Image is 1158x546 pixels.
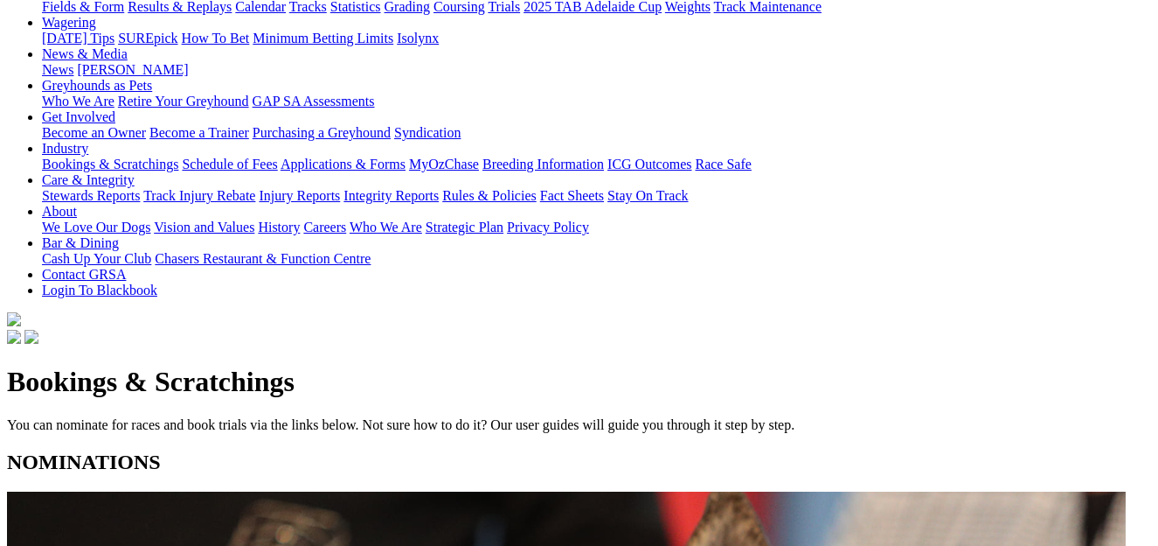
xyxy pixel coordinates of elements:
[155,251,371,266] a: Chasers Restaurant & Function Centre
[442,188,537,203] a: Rules & Policies
[42,94,1151,109] div: Greyhounds as Pets
[42,109,115,124] a: Get Involved
[258,220,300,234] a: History
[409,157,479,171] a: MyOzChase
[42,125,1151,141] div: Get Involved
[118,94,249,108] a: Retire Your Greyhound
[253,94,375,108] a: GAP SA Assessments
[149,125,249,140] a: Become a Trainer
[7,330,21,344] img: facebook.svg
[182,31,250,45] a: How To Bet
[397,31,439,45] a: Isolynx
[253,125,391,140] a: Purchasing a Greyhound
[42,267,126,282] a: Contact GRSA
[350,220,422,234] a: Who We Are
[77,62,188,77] a: [PERSON_NAME]
[607,157,691,171] a: ICG Outcomes
[7,366,1151,398] h1: Bookings & Scratchings
[143,188,255,203] a: Track Injury Rebate
[42,188,1151,204] div: Care & Integrity
[42,220,1151,235] div: About
[7,451,1151,474] h2: NOMINATIONS
[42,157,178,171] a: Bookings & Scratchings
[343,188,439,203] a: Integrity Reports
[482,157,604,171] a: Breeding Information
[695,157,751,171] a: Race Safe
[42,141,88,156] a: Industry
[24,330,38,344] img: twitter.svg
[42,62,73,77] a: News
[118,31,177,45] a: SUREpick
[42,251,151,266] a: Cash Up Your Club
[42,251,1151,267] div: Bar & Dining
[154,220,254,234] a: Vision and Values
[259,188,340,203] a: Injury Reports
[426,220,503,234] a: Strategic Plan
[42,78,152,93] a: Greyhounds as Pets
[42,62,1151,78] div: News & Media
[507,220,589,234] a: Privacy Policy
[42,157,1151,172] div: Industry
[42,172,135,187] a: Care & Integrity
[42,204,77,219] a: About
[42,283,157,297] a: Login To Blackbook
[42,31,114,45] a: [DATE] Tips
[607,188,688,203] a: Stay On Track
[394,125,461,140] a: Syndication
[253,31,393,45] a: Minimum Betting Limits
[182,157,277,171] a: Schedule of Fees
[42,46,128,61] a: News & Media
[42,235,119,250] a: Bar & Dining
[42,31,1151,46] div: Wagering
[7,417,1151,433] p: You can nominate for races and book trials via the links below. Not sure how to do it? Our user g...
[42,125,146,140] a: Become an Owner
[42,188,140,203] a: Stewards Reports
[303,220,346,234] a: Careers
[281,157,406,171] a: Applications & Forms
[42,94,114,108] a: Who We Are
[42,220,150,234] a: We Love Our Dogs
[540,188,604,203] a: Fact Sheets
[7,312,21,326] img: logo-grsa-white.png
[42,15,96,30] a: Wagering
